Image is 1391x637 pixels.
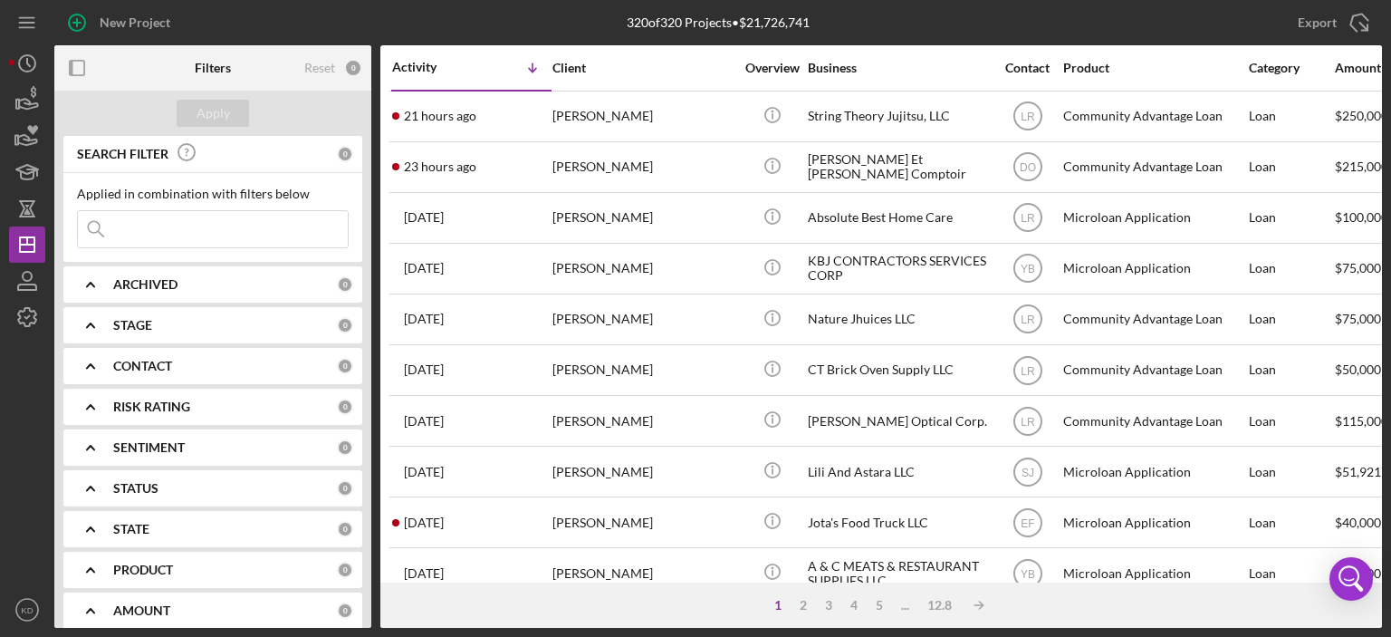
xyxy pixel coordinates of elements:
[337,480,353,497] div: 0
[9,592,45,628] button: KD
[808,397,989,445] div: [PERSON_NAME] Optical Corp.
[1249,346,1333,394] div: Loan
[552,143,734,191] div: [PERSON_NAME]
[21,605,33,615] text: KD
[54,5,188,41] button: New Project
[113,563,173,577] b: PRODUCT
[337,358,353,374] div: 0
[197,100,230,127] div: Apply
[552,346,734,394] div: [PERSON_NAME]
[337,317,353,333] div: 0
[337,603,353,619] div: 0
[77,187,349,201] div: Applied in combination with filters below
[808,245,989,293] div: KBJ CONTRACTORS SERVICES CORP
[113,277,177,292] b: ARCHIVED
[337,399,353,415] div: 0
[1329,557,1373,601] div: Open Intercom Messenger
[808,346,989,394] div: CT Brick Oven Supply LLC
[1249,498,1333,546] div: Loan
[404,210,444,225] time: 2025-08-23 19:04
[404,109,476,123] time: 2025-08-24 19:24
[404,312,444,326] time: 2025-08-22 19:13
[993,61,1061,75] div: Contact
[1063,346,1244,394] div: Community Advantage Loan
[1249,397,1333,445] div: Loan
[304,61,335,75] div: Reset
[1298,5,1337,41] div: Export
[337,439,353,456] div: 0
[738,61,806,75] div: Overview
[808,61,989,75] div: Business
[892,598,918,613] div: ...
[344,59,362,77] div: 0
[1063,448,1244,496] div: Microloan Application
[1020,263,1034,275] text: YB
[808,549,989,597] div: A & C MEATS & RESTAURANT SUPPLIES LLC
[404,362,444,377] time: 2025-08-22 15:25
[1020,567,1034,580] text: YB
[1249,549,1333,597] div: Loan
[552,549,734,597] div: [PERSON_NAME]
[1063,61,1244,75] div: Product
[841,598,867,613] div: 4
[77,147,168,161] b: SEARCH FILTER
[808,295,989,343] div: Nature Jhuices LLC
[1249,448,1333,496] div: Loan
[808,498,989,546] div: Jota's Food Truck LLC
[1020,161,1036,174] text: DO
[816,598,841,613] div: 3
[1021,466,1033,478] text: SJ
[1249,61,1333,75] div: Category
[1021,516,1034,529] text: EF
[1063,549,1244,597] div: Microloan Application
[404,159,476,174] time: 2025-08-24 17:50
[113,359,172,373] b: CONTACT
[1063,194,1244,242] div: Microloan Application
[1021,364,1035,377] text: LR
[195,61,231,75] b: Filters
[113,400,190,414] b: RISK RATING
[1063,143,1244,191] div: Community Advantage Loan
[1063,245,1244,293] div: Microloan Application
[1021,314,1035,326] text: LR
[552,498,734,546] div: [PERSON_NAME]
[808,194,989,242] div: Absolute Best Home Care
[808,448,989,496] div: Lili And Astara LLC
[1063,498,1244,546] div: Microloan Application
[392,60,472,74] div: Activity
[1249,295,1333,343] div: Loan
[791,598,816,613] div: 2
[552,295,734,343] div: [PERSON_NAME]
[918,598,961,613] div: 12.8
[404,566,444,581] time: 2025-08-21 20:50
[552,61,734,75] div: Client
[404,261,444,275] time: 2025-08-23 15:31
[765,598,791,613] div: 1
[337,562,353,578] div: 0
[337,146,353,162] div: 0
[1063,92,1244,140] div: Community Advantage Loan
[1021,111,1035,123] text: LR
[1280,5,1382,41] button: Export
[552,245,734,293] div: [PERSON_NAME]
[1021,415,1035,428] text: LR
[1249,194,1333,242] div: Loan
[1249,143,1333,191] div: Loan
[1021,212,1035,225] text: LR
[113,440,185,455] b: SENTIMENT
[627,15,810,30] div: 320 of 320 Projects • $21,726,741
[404,516,444,530] time: 2025-08-22 05:06
[113,603,170,618] b: AMOUNT
[404,465,444,479] time: 2025-08-22 13:39
[1063,397,1244,445] div: Community Advantage Loan
[337,276,353,293] div: 0
[113,522,149,536] b: STATE
[404,414,444,429] time: 2025-08-22 15:15
[1063,295,1244,343] div: Community Advantage Loan
[337,521,353,537] div: 0
[177,100,249,127] button: Apply
[552,397,734,445] div: [PERSON_NAME]
[867,598,892,613] div: 5
[1249,245,1333,293] div: Loan
[552,92,734,140] div: [PERSON_NAME]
